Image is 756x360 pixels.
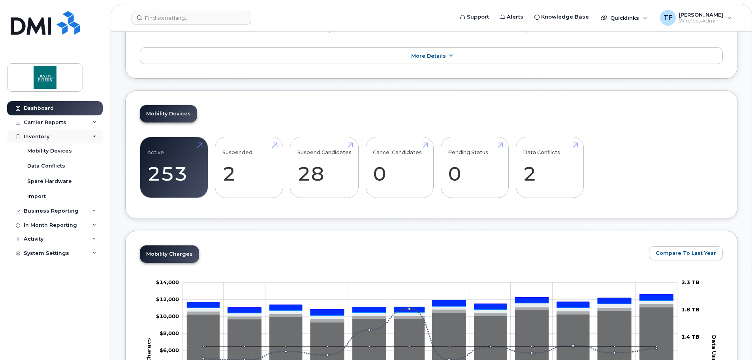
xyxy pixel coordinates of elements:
[187,300,673,316] g: PST
[156,296,179,302] tspan: $12,000
[160,347,179,354] tspan: $6,000
[187,304,673,323] g: GST
[160,347,179,354] g: $0
[156,313,179,319] g: $0
[140,105,197,123] a: Mobility Devices
[373,141,426,194] a: Cancel Candidates 0
[681,334,700,340] tspan: 1.4 TB
[679,18,723,24] span: Wireless Admin
[411,53,446,59] span: More Details
[664,13,672,23] span: TF
[529,9,594,25] a: Knowledge Base
[156,279,179,285] tspan: $14,000
[222,141,276,194] a: Suspended 2
[610,15,639,21] span: Quicklinks
[495,9,529,25] a: Alerts
[187,294,673,315] g: QST
[156,296,179,302] g: $0
[132,11,251,25] input: Find something...
[160,330,179,337] g: $0
[448,141,501,194] a: Pending Status 0
[455,9,495,25] a: Support
[507,13,523,21] span: Alerts
[523,141,576,194] a: Data Conflicts 2
[656,249,716,257] span: Compare To Last Year
[649,246,723,260] button: Compare To Last Year
[681,279,700,285] tspan: 2.3 TB
[467,13,489,21] span: Support
[187,301,673,319] g: HST
[681,306,700,313] tspan: 1.8 TB
[156,313,179,319] tspan: $10,000
[297,141,352,194] a: Suspend Candidates 28
[140,245,199,263] a: Mobility Charges
[147,141,201,194] a: Active 253
[156,279,179,285] g: $0
[541,13,589,21] span: Knowledge Base
[160,330,179,337] tspan: $8,000
[679,11,723,18] span: [PERSON_NAME]
[595,10,653,26] div: Quicklinks
[654,10,737,26] div: Thomas Fleming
